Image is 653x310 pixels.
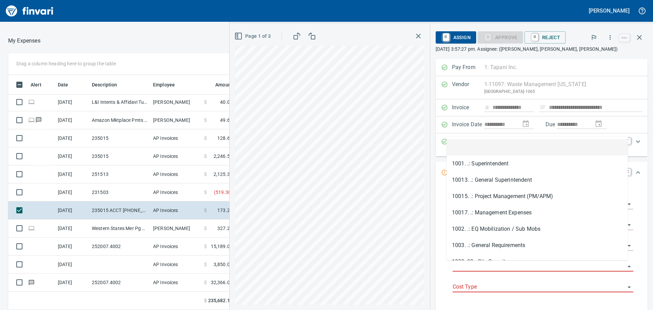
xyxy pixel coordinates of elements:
td: Amazon Mktplace Pmts [DOMAIN_NAME][URL] WA [89,111,150,129]
button: Flag [586,30,601,45]
td: AP Invoices [150,238,201,256]
span: Alert [31,81,41,89]
button: RReject [524,31,566,44]
td: L&I Intents & Affidavi Tumwater [GEOGRAPHIC_DATA] [89,93,150,111]
td: [PERSON_NAME] [150,93,201,111]
span: $ [204,99,207,105]
span: Amount [206,81,233,89]
span: $ [204,225,207,232]
div: Job Phase required [478,34,523,40]
span: 235,682.15 [208,297,233,304]
td: [DATE] [55,274,89,292]
span: Employee [153,81,184,89]
button: More [603,30,618,45]
span: Has messages [28,280,35,284]
td: 235015 ACCT [PHONE_NUMBER] [89,201,150,219]
td: AP Invoices [150,201,201,219]
td: [DATE] [55,219,89,238]
td: [DATE] [55,129,89,147]
button: Open [624,282,634,292]
span: $ [204,117,207,124]
span: Alert [31,81,50,89]
td: [PERSON_NAME] [150,219,201,238]
span: $ [204,207,207,214]
span: 40.00 [220,99,233,105]
li: 1003. .: General Requirements [447,237,628,254]
span: Description [92,81,117,89]
p: My Expenses [8,37,40,45]
span: Reject [530,32,560,43]
button: Open [624,220,634,230]
nav: breadcrumb [8,37,40,45]
span: Description [92,81,126,89]
p: Drag a column heading here to group the table [16,60,116,67]
a: R [532,33,538,41]
p: [DATE] 3:57:27 pm. Assignee: ([PERSON_NAME], [PERSON_NAME], [PERSON_NAME]) [436,46,648,52]
a: R [443,33,449,41]
span: Amount [215,81,233,89]
td: AP Invoices [150,165,201,183]
span: Online transaction [28,118,35,122]
span: $ [204,189,207,196]
li: 1002. .: EQ Mobilization / Sub Mobs [447,221,628,237]
button: Open [624,199,634,209]
td: 235015 [89,129,150,147]
span: Date [58,81,68,89]
span: $ [204,135,207,142]
li: 10015. .: Project Management (PM/APM) [447,188,628,205]
span: Page 1 of 3 [236,32,271,40]
td: 252007.4002 [89,238,150,256]
span: 3,850.00 [214,261,233,268]
a: esc [619,34,630,42]
span: $ [204,243,207,250]
span: 15,189.00 [211,243,233,250]
span: 32,366.00 [211,279,233,286]
span: 327.21 [217,225,233,232]
button: Close [624,262,634,271]
span: Has messages [35,118,42,122]
img: Finvari [4,3,55,19]
td: [DATE] [55,93,89,111]
td: [DATE] [55,183,89,201]
span: $ [204,261,207,268]
span: 128.60 [217,135,233,142]
h5: [PERSON_NAME] [589,7,630,14]
span: ( 519.30 ) [214,189,233,196]
span: $ [204,153,207,160]
td: [DATE] [55,201,89,219]
td: Western States Mer Pg Meridian ID [89,219,150,238]
td: 251513 [89,165,150,183]
li: 10017. .: Management Expenses [447,205,628,221]
div: Expand [436,162,648,184]
span: Employee [153,81,175,89]
td: [DATE] [55,147,89,165]
td: [DATE] [55,111,89,129]
span: Assign [441,32,471,43]
button: RAssign [436,31,476,44]
span: 2,125.34 [214,171,233,178]
td: [DATE] [55,238,89,256]
span: Online transaction [28,100,35,104]
button: Page 1 of 3 [233,30,273,43]
td: 231503 [89,183,150,201]
td: AP Invoices [150,256,201,274]
li: 1003. 99.: Site Security [447,254,628,270]
button: Open [624,241,634,250]
td: 235015 [89,147,150,165]
td: [PERSON_NAME] [150,111,201,129]
td: 252007.4002 [89,274,150,292]
span: $ [204,297,207,304]
td: [DATE] [55,165,89,183]
td: AP Invoices [150,274,201,292]
span: Close invoice [618,29,648,46]
span: Date [58,81,77,89]
span: 49.61 [220,117,233,124]
span: 2,246.52 [214,153,233,160]
span: $ [204,171,207,178]
div: Expand [436,133,648,156]
span: $ [204,279,207,286]
td: [DATE] [55,256,89,274]
td: AP Invoices [150,183,201,201]
button: [PERSON_NAME] [587,5,631,16]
